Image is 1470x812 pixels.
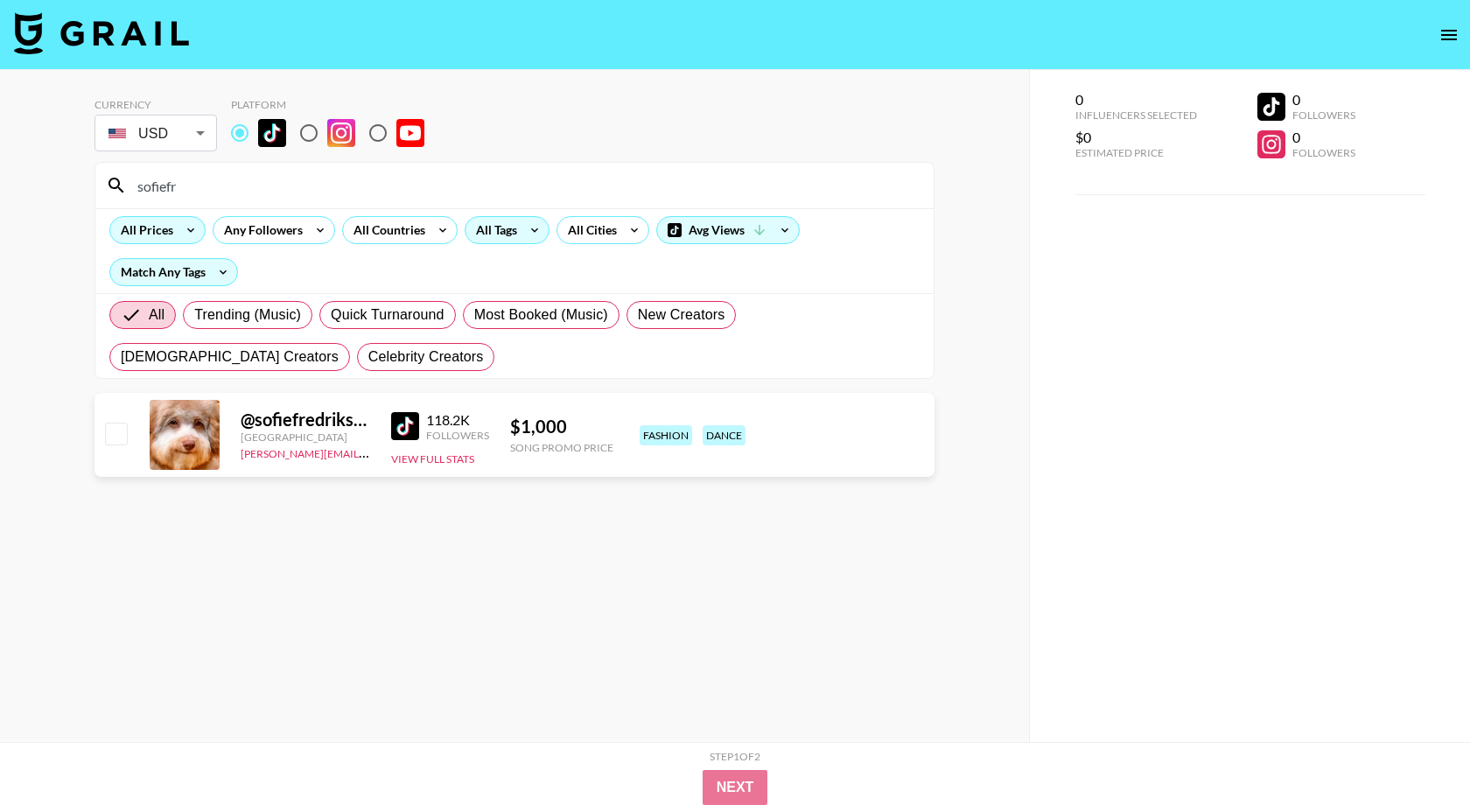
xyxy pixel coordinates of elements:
div: Match Any Tags [110,259,237,285]
img: TikTok [258,119,286,147]
button: open drawer [1431,17,1466,52]
div: 0 [1292,91,1355,108]
div: USD [98,118,213,149]
div: Currency [94,98,217,111]
div: 0 [1292,129,1355,146]
div: [GEOGRAPHIC_DATA] [241,430,370,444]
div: Avg Views [657,217,799,243]
div: fashion [640,425,692,445]
span: All [149,304,164,325]
div: $ 1,000 [510,416,613,437]
button: Next [703,770,768,805]
div: Estimated Price [1075,146,1197,159]
img: Instagram [327,119,355,147]
div: All Prices [110,217,177,243]
button: View Full Stats [391,452,474,465]
div: @ sofiefredriksson [241,409,370,430]
span: Trending (Music) [194,304,301,325]
span: [DEMOGRAPHIC_DATA] Creators [121,346,339,367]
span: Most Booked (Music) [474,304,608,325]
div: Influencers Selected [1075,108,1197,122]
div: Followers [426,429,489,442]
div: Platform [231,98,438,111]
img: TikTok [391,412,419,440]
div: 0 [1075,91,1197,108]
div: Song Promo Price [510,441,613,454]
span: Celebrity Creators [368,346,484,367]
div: dance [703,425,745,445]
iframe: Drift Widget Chat Controller [1382,724,1449,791]
div: All Tags [465,217,521,243]
img: Grail Talent [14,12,189,54]
div: Step 1 of 2 [710,750,760,763]
div: Followers [1292,108,1355,122]
a: [PERSON_NAME][EMAIL_ADDRESS][DOMAIN_NAME] [241,444,500,460]
div: All Cities [557,217,620,243]
span: New Creators [638,304,725,325]
div: 118.2K [426,411,489,429]
span: Quick Turnaround [331,304,444,325]
input: Search by User Name [127,171,923,199]
div: $0 [1075,129,1197,146]
div: All Countries [343,217,429,243]
img: YouTube [396,119,424,147]
div: Followers [1292,146,1355,159]
div: Any Followers [213,217,306,243]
